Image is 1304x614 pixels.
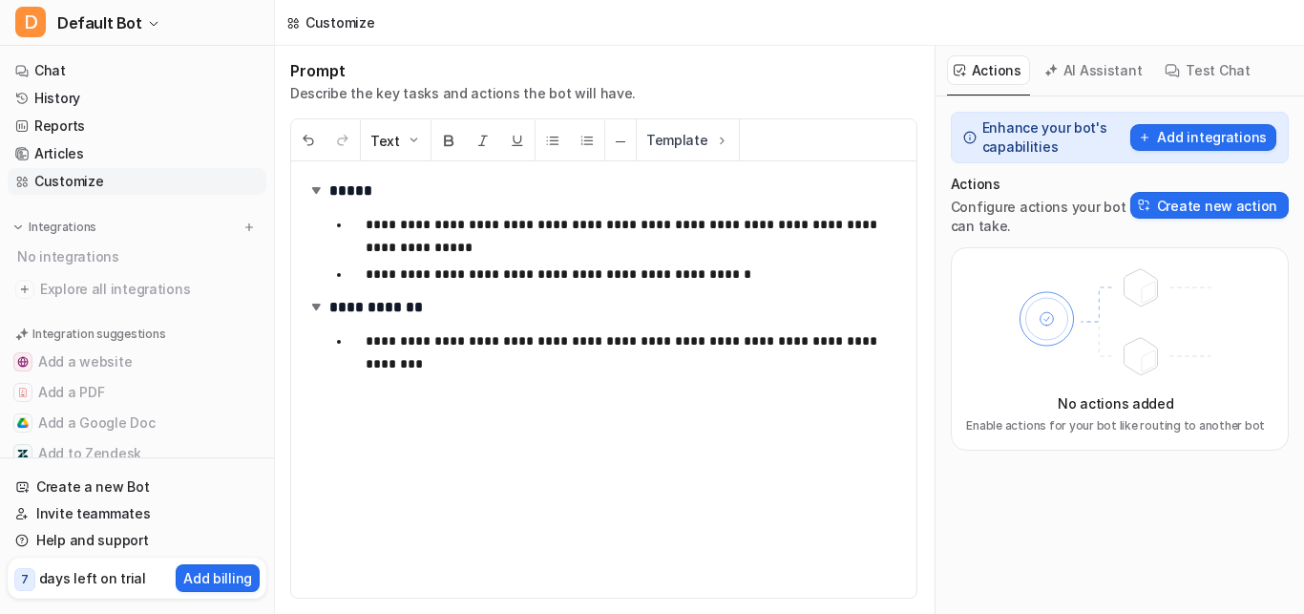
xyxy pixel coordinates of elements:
img: Ordered List [579,133,595,148]
a: Help and support [8,527,266,554]
div: Customize [305,12,374,32]
p: Enable actions for your bot like routing to another bot [966,417,1265,434]
button: Template [637,119,739,160]
p: No actions added [1058,393,1174,413]
p: 7 [21,571,29,588]
span: D [15,7,46,37]
a: Customize [8,168,266,195]
button: Add to ZendeskAdd to Zendesk [8,438,266,469]
button: Add a websiteAdd a website [8,347,266,377]
a: Create a new Bot [8,474,266,500]
img: Redo [335,133,350,148]
h1: Prompt [290,61,636,80]
button: Create new action [1130,192,1289,219]
div: No integrations [11,241,266,272]
a: Explore all integrations [8,276,266,303]
button: Italic [466,120,500,161]
button: Undo [291,120,326,161]
img: Unordered List [545,133,560,148]
img: Dropdown Down Arrow [406,133,421,148]
img: expand-arrow.svg [306,180,326,200]
img: Create action [1138,199,1151,212]
img: Bold [441,133,456,148]
p: Enhance your bot's capabilities [982,118,1125,157]
img: Add to Zendesk [17,448,29,459]
button: Bold [431,120,466,161]
button: Ordered List [570,120,604,161]
button: Add a Google DocAdd a Google Doc [8,408,266,438]
a: Articles [8,140,266,167]
a: Invite teammates [8,500,266,527]
button: Add integrations [1130,124,1276,151]
p: Integrations [29,220,96,235]
p: Integration suggestions [32,326,165,343]
span: Default Bot [57,10,142,36]
button: ─ [605,120,636,161]
button: Text [361,120,431,161]
img: Undo [301,133,316,148]
img: Add a Google Doc [17,417,29,429]
button: Redo [326,120,360,161]
p: Actions [951,175,1130,194]
button: Underline [500,120,535,161]
button: Integrations [8,218,102,237]
img: Add a PDF [17,387,29,398]
button: Add billing [176,564,260,592]
img: explore all integrations [15,280,34,299]
span: Explore all integrations [40,274,259,305]
button: Test Chat [1158,55,1258,85]
p: Add billing [183,568,252,588]
a: History [8,85,266,112]
img: expand menu [11,221,25,234]
img: Italic [475,133,491,148]
img: expand-arrow.svg [306,297,326,316]
button: Add a PDFAdd a PDF [8,377,266,408]
p: Configure actions your bot can take. [951,198,1130,236]
a: Chat [8,57,266,84]
p: days left on trial [39,568,146,588]
button: AI Assistant [1038,55,1151,85]
img: Template [714,133,729,148]
button: Unordered List [536,120,570,161]
img: menu_add.svg [242,221,256,234]
button: Actions [947,55,1030,85]
img: Add a website [17,356,29,368]
img: Underline [510,133,525,148]
p: Describe the key tasks and actions the bot will have. [290,84,636,103]
a: Reports [8,113,266,139]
